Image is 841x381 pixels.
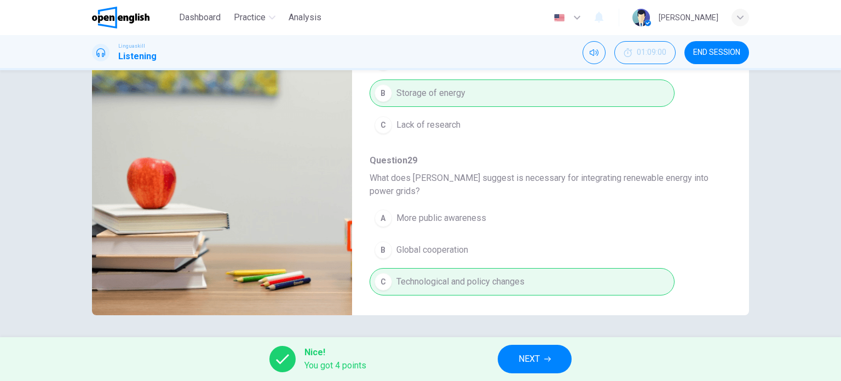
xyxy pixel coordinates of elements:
button: END SESSION [684,41,749,64]
img: Listen to Dr. Helen Smith discussing recent advancements in renewable energy. [92,48,352,315]
button: Analysis [284,8,326,27]
button: 01:09:00 [614,41,676,64]
span: What does [PERSON_NAME] suggest is necessary for integrating renewable energy into power grids? [370,172,714,198]
span: 01:09:00 [637,48,666,57]
span: You got 4 points [304,359,366,372]
span: END SESSION [693,48,740,57]
a: OpenEnglish logo [92,7,175,29]
h1: Listening [118,50,157,63]
span: Linguaskill [118,42,145,50]
img: Profile picture [632,9,650,26]
img: OpenEnglish logo [92,7,149,29]
div: Hide [614,41,676,64]
span: NEXT [519,351,540,367]
span: Practice [234,11,266,24]
img: en [552,14,566,22]
button: Dashboard [175,8,225,27]
span: Nice! [304,346,366,359]
span: Question 29 [370,154,714,167]
div: Mute [583,41,606,64]
span: Dashboard [179,11,221,24]
button: Practice [229,8,280,27]
button: NEXT [498,345,572,373]
div: [PERSON_NAME] [659,11,718,24]
span: Analysis [289,11,321,24]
